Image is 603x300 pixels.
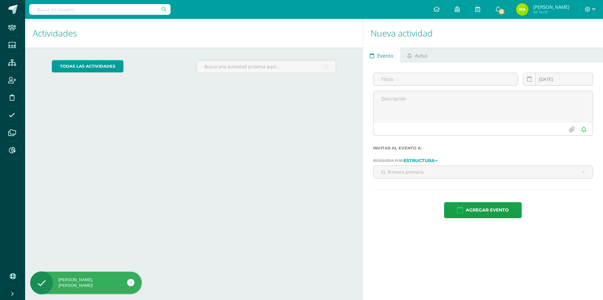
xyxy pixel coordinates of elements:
[52,60,123,72] a: todas las Actividades
[30,277,142,288] div: [PERSON_NAME], [PERSON_NAME]!
[516,3,529,16] img: 6b1e82ac4bc77c91773989d943013bd5.png
[466,202,509,218] span: Agregar evento
[197,60,336,73] input: Busca una actividad próxima aquí...
[415,48,427,63] span: Aviso
[363,48,400,63] a: Evento
[523,73,593,85] input: Fecha de entrega
[29,4,171,15] input: Busca un usuario...
[404,158,438,162] a: Estructura
[498,8,505,15] span: 21
[533,9,569,15] span: Mi Perfil
[373,166,593,178] input: Ej. Primero primaria
[373,146,593,150] label: Invitar al evento a:
[373,73,518,85] input: Título
[404,158,435,163] strong: Estructura
[377,48,394,63] span: Evento
[33,19,355,48] h1: Actividades
[371,19,595,48] h1: Nueva actividad
[401,48,434,63] a: Aviso
[444,202,522,218] button: Agregar evento
[373,158,404,163] span: Búsqueda por:
[533,4,569,10] span: [PERSON_NAME]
